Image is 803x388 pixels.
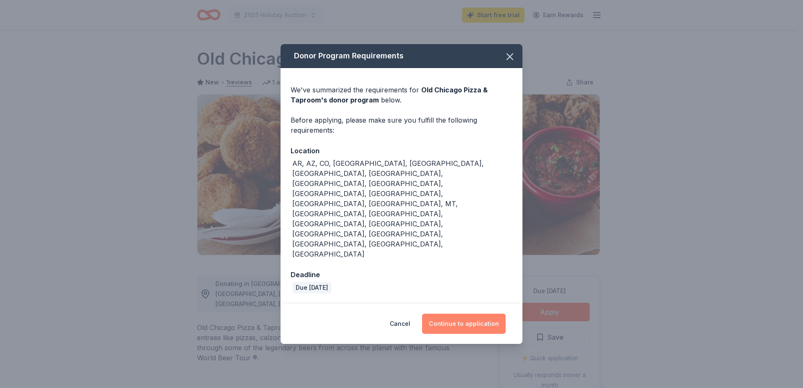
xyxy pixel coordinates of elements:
[292,158,512,259] div: AR, AZ, CO, [GEOGRAPHIC_DATA], [GEOGRAPHIC_DATA], [GEOGRAPHIC_DATA], [GEOGRAPHIC_DATA], [GEOGRAPH...
[422,314,506,334] button: Continue to application
[291,145,512,156] div: Location
[291,269,512,280] div: Deadline
[281,44,522,68] div: Donor Program Requirements
[291,115,512,135] div: Before applying, please make sure you fulfill the following requirements:
[390,314,410,334] button: Cancel
[292,282,331,294] div: Due [DATE]
[291,85,512,105] div: We've summarized the requirements for below.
